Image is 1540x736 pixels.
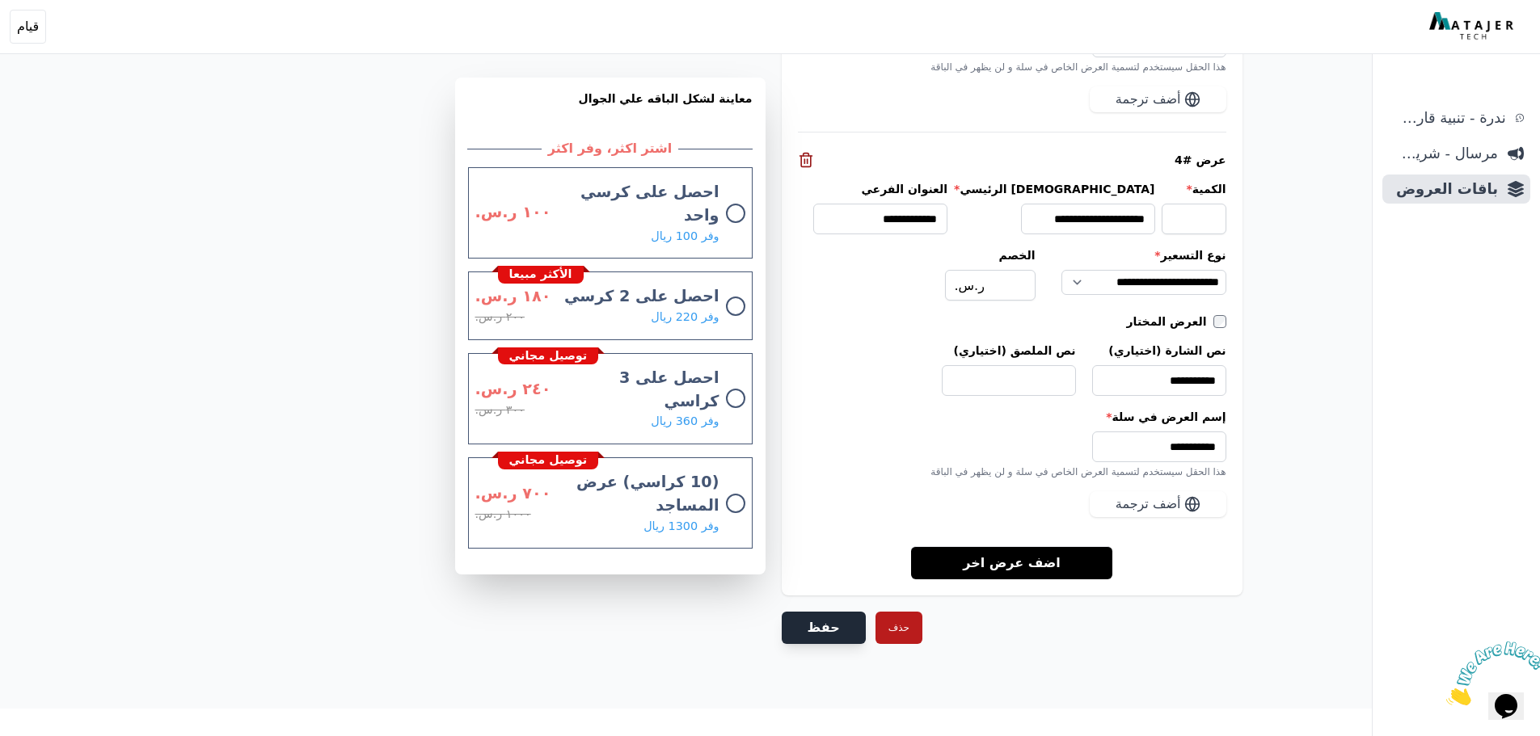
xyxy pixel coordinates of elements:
label: العرض المختار [1127,313,1213,330]
span: قيام [17,17,39,36]
button: $i18n('chat', 'chat_widget') [16,21,52,48]
span: ر.س. [955,276,985,296]
span: أضف ترجمة [1116,90,1181,109]
label: الخصم [945,247,1036,263]
h3: معاينة لشكل الباقه علي الجوال [468,90,753,126]
span: احصل على كرسي واحد [563,181,719,228]
div: عرض #4 [798,152,1226,168]
span: أضف ترجمة [1116,494,1181,514]
a: اضف عرض اخر [911,546,1112,579]
span: مرسال - شريط دعاية [1389,142,1498,165]
span: ٧٠٠ ر.س. [475,482,551,506]
span: وفر 100 ريال [651,228,719,246]
h2: اشتر اكثر، وفر اكثر [542,139,678,158]
div: توصيل مجاني [498,347,599,365]
span: ندرة - تنبية قارب [PERSON_NAME] [1389,107,1506,129]
span: احصل على 3 كراسي [563,367,719,414]
span: ٢٤٠ ر.س. [475,378,551,402]
button: أضف ترجمة [1090,491,1226,517]
img: MatajerTech Logo [1429,12,1517,41]
span: احصل على 2 كرسي [564,285,719,309]
span: (10 كراسي) عرض المساجد [563,471,719,518]
span: ١٠٠ ر.س. [475,201,551,225]
div: توصيل مجاني [498,452,599,469]
div: الأكثر مبيعا [498,266,584,284]
span: ١٨٠ ر.س. [475,285,551,309]
span: باقات العروض [1389,178,1498,200]
label: نوع التسعير [1061,247,1226,263]
button: حذف [875,612,922,644]
span: وفر 360 ريال [651,413,719,431]
label: إسم العرض في سلة [798,409,1226,425]
label: الكمية [1162,181,1226,197]
div: هذا الحقل سيستخدم لتسمية العرض الخاص في سلة و لن يظهر في الباقة [798,61,1226,74]
iframe: chat widget [1440,635,1540,712]
label: نص الشارة (اختياري) [1092,343,1226,359]
label: العنوان الفرعي [813,181,947,197]
span: ١٠٠٠ ر.س. [475,506,531,524]
span: وفر 220 ريال [651,309,719,326]
label: [DEMOGRAPHIC_DATA] الرئيسي [954,181,1154,197]
span: ٢٠٠ ر.س. [475,309,525,326]
span: وفر 1300 ريال [643,518,719,536]
img: الدردشة الملفتة للإنتباه [6,6,107,70]
label: نص الملصق (اختياري) [942,343,1076,359]
div: هذا الحقل سيستخدم لتسمية العرض الخاص في سلة و لن يظهر في الباقة [798,465,1226,478]
button: أضف ترجمة [1090,86,1226,112]
button: قيام [10,10,46,44]
button: حفظ [782,612,866,644]
span: ٣٠٠ ر.س. [475,402,525,419]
